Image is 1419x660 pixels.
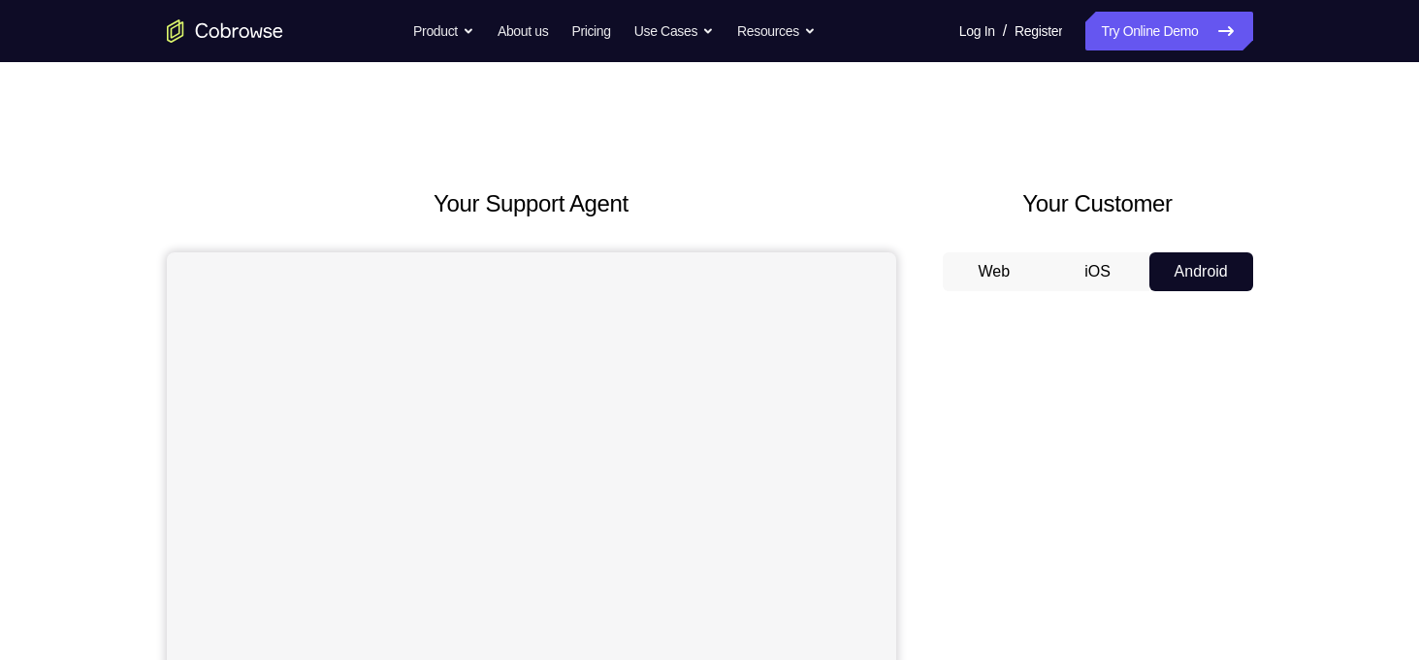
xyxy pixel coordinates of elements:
[959,12,995,50] a: Log In
[1085,12,1252,50] a: Try Online Demo
[571,12,610,50] a: Pricing
[634,12,714,50] button: Use Cases
[167,186,896,221] h2: Your Support Agent
[498,12,548,50] a: About us
[943,186,1253,221] h2: Your Customer
[737,12,816,50] button: Resources
[167,19,283,43] a: Go to the home page
[1046,252,1149,291] button: iOS
[1003,19,1007,43] span: /
[943,252,1047,291] button: Web
[413,12,474,50] button: Product
[1015,12,1062,50] a: Register
[1149,252,1253,291] button: Android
